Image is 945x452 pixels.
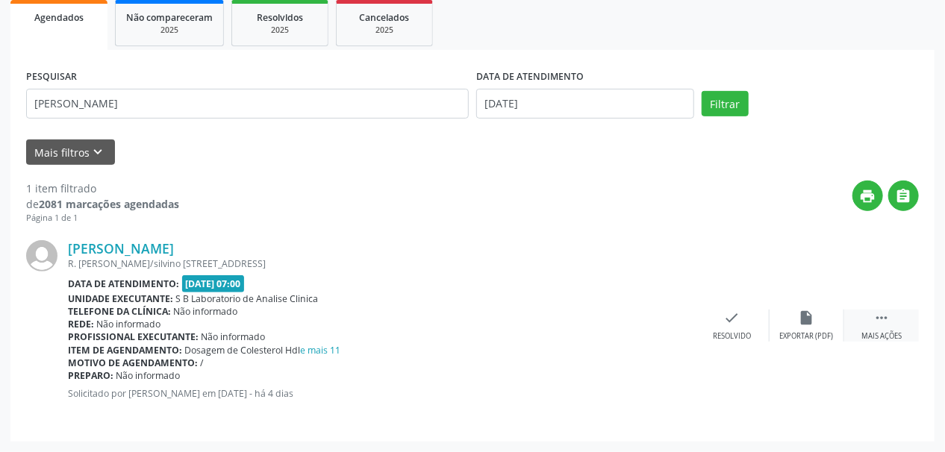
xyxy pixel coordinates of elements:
a: [PERSON_NAME] [68,240,174,257]
span: Agendados [34,11,84,24]
i: keyboard_arrow_down [90,144,107,160]
label: DATA DE ATENDIMENTO [476,66,584,89]
span: Não compareceram [126,11,213,24]
i: insert_drive_file [799,310,815,326]
span: Não informado [97,318,161,330]
b: Profissional executante: [68,330,199,343]
p: Solicitado por [PERSON_NAME] em [DATE] - há 4 dias [68,387,695,400]
div: Página 1 de 1 [26,212,179,225]
i: print [860,188,876,204]
button:  [888,181,919,211]
div: 1 item filtrado [26,181,179,196]
b: Telefone da clínica: [68,305,171,318]
button: Filtrar [702,91,749,116]
div: 2025 [126,25,213,36]
span: Não informado [174,305,238,318]
b: Data de atendimento: [68,277,179,290]
div: Resolvido [713,331,751,342]
button: Mais filtroskeyboard_arrow_down [26,139,115,166]
span: Resolvidos [257,11,303,24]
span: [DATE] 07:00 [182,275,245,292]
input: Selecione um intervalo [476,89,694,119]
span: Dosagem de Colesterol Hdl [185,344,341,357]
b: Preparo: [68,369,113,382]
b: Item de agendamento: [68,344,182,357]
i:  [873,310,890,326]
span: Cancelados [360,11,410,24]
i: check [724,310,740,326]
div: de [26,196,179,212]
span: S B Laboratorio de Analise Clinica [176,292,319,305]
b: Motivo de agendamento: [68,357,198,369]
a: e mais 11 [301,344,341,357]
label: PESQUISAR [26,66,77,89]
span: / [201,357,205,369]
b: Rede: [68,318,94,330]
div: Exportar (PDF) [780,331,834,342]
i:  [896,188,912,204]
div: 2025 [347,25,422,36]
div: R. [PERSON_NAME]/silvino [STREET_ADDRESS] [68,257,695,270]
span: Não informado [202,330,266,343]
span: Não informado [116,369,181,382]
div: 2025 [243,25,317,36]
img: img [26,240,57,271]
strong: 2081 marcações agendadas [39,197,179,211]
input: Nome, CNS [26,89,469,119]
div: Mais ações [861,331,902,342]
b: Unidade executante: [68,292,173,305]
button: print [852,181,883,211]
